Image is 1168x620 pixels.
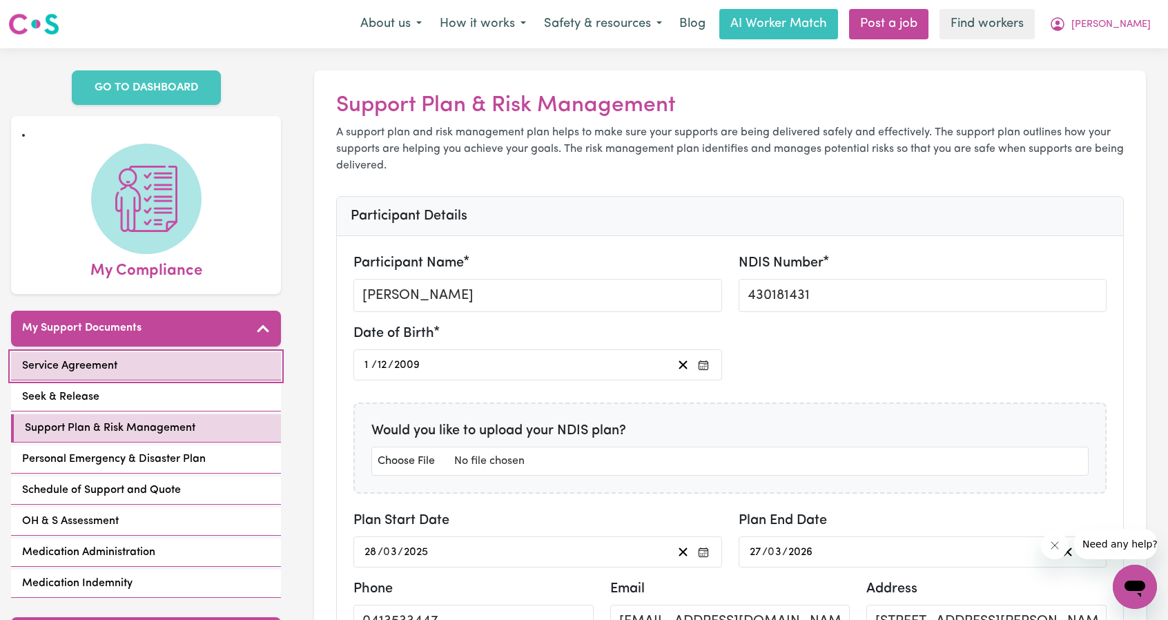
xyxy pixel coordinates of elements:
[378,546,383,559] span: /
[403,543,429,561] input: ----
[353,510,449,531] label: Plan Start Date
[22,544,155,561] span: Medication Administration
[739,253,824,273] label: NDIS Number
[22,358,117,374] span: Service Agreement
[1041,532,1069,559] iframe: Close message
[11,352,281,380] a: Service Agreement
[1040,10,1160,39] button: My Account
[336,124,1124,174] p: A support plan and risk management plan helps to make sure your supports are being delivered safe...
[8,8,59,40] a: Careseekers logo
[866,579,917,599] label: Address
[940,9,1035,39] a: Find workers
[535,10,671,39] button: Safety & resources
[90,254,202,283] span: My Compliance
[371,420,626,441] label: Would you like to upload your NDIS plan?
[377,356,388,374] input: --
[1113,565,1157,609] iframe: Button to launch messaging window
[8,10,84,21] span: Need any help?
[384,543,398,561] input: --
[22,144,270,283] a: My Compliance
[782,546,788,559] span: /
[22,322,142,335] h5: My Support Documents
[371,359,377,371] span: /
[393,356,420,374] input: ----
[22,482,181,498] span: Schedule of Support and Quote
[353,253,464,273] label: Participant Name
[22,513,119,530] span: OH & S Assessment
[353,323,434,344] label: Date of Birth
[768,547,775,558] span: 0
[351,10,431,39] button: About us
[72,70,221,105] a: GO TO DASHBOARD
[11,383,281,411] a: Seek & Release
[22,389,99,405] span: Seek & Release
[11,414,281,443] a: Support Plan & Risk Management
[11,539,281,567] a: Medication Administration
[739,510,827,531] label: Plan End Date
[8,12,59,37] img: Careseekers logo
[398,546,403,559] span: /
[768,543,782,561] input: --
[762,546,768,559] span: /
[749,543,762,561] input: --
[788,543,814,561] input: ----
[849,9,928,39] a: Post a job
[388,359,393,371] span: /
[25,420,195,436] span: Support Plan & Risk Management
[351,208,1109,224] h3: Participant Details
[1074,529,1157,559] iframe: Message from company
[22,575,133,592] span: Medication Indemnity
[11,445,281,474] a: Personal Emergency & Disaster Plan
[364,543,378,561] input: --
[671,9,714,39] a: Blog
[364,356,371,374] input: --
[353,579,393,599] label: Phone
[11,507,281,536] a: OH & S Assessment
[11,570,281,598] a: Medication Indemnity
[336,93,1124,119] h2: Support Plan & Risk Management
[610,579,645,599] label: Email
[11,311,281,347] button: My Support Documents
[11,476,281,505] a: Schedule of Support and Quote
[431,10,535,39] button: How it works
[719,9,838,39] a: AI Worker Match
[383,547,390,558] span: 0
[22,451,206,467] span: Personal Emergency & Disaster Plan
[1071,17,1151,32] span: [PERSON_NAME]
